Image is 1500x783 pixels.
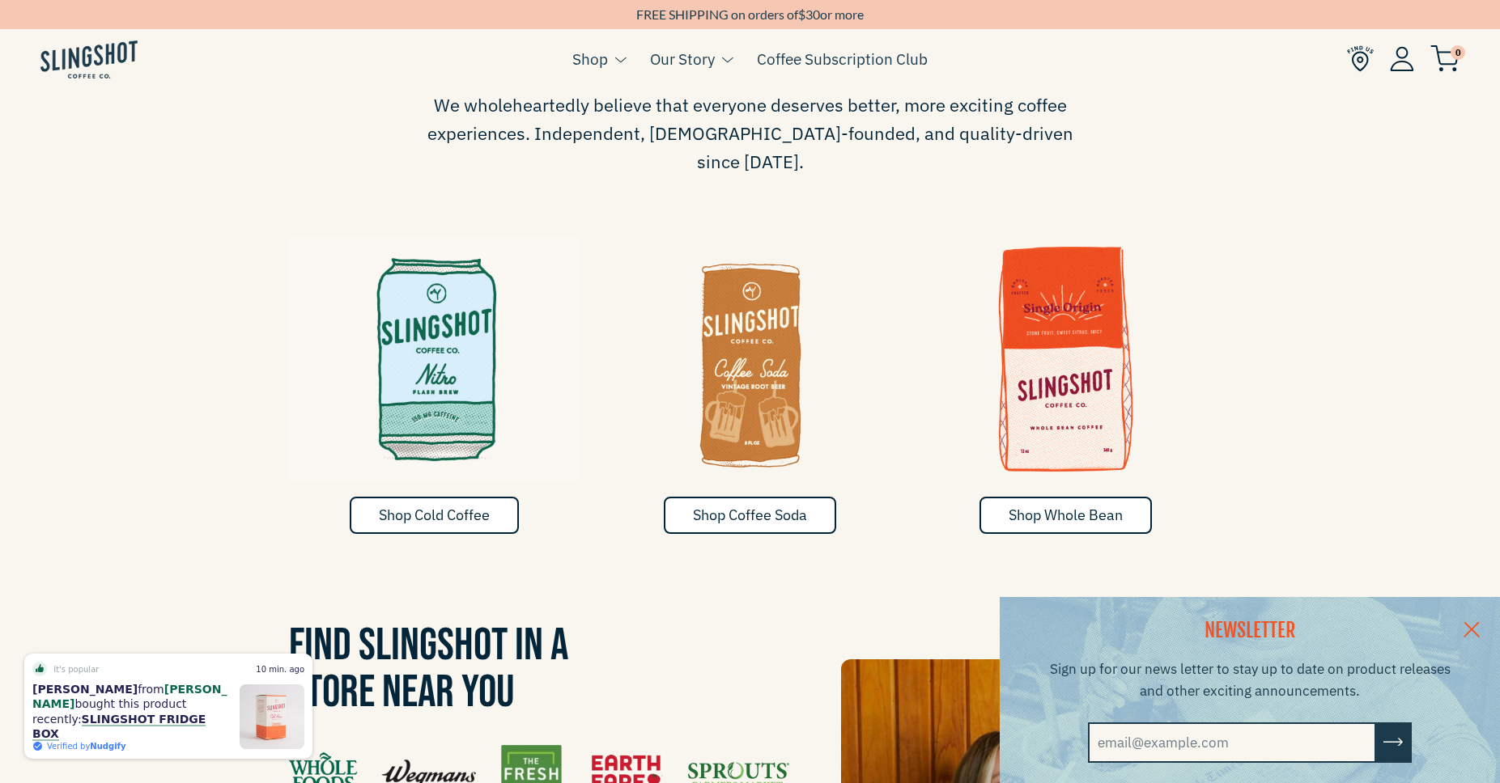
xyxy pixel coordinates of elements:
a: 0 [1430,49,1460,69]
h2: NEWSLETTER [1047,617,1452,645]
span: $ [798,6,805,22]
img: cart [1430,45,1460,72]
span: We wholeheartedly believe that everyone deserves better, more exciting coffee experiences. Indepe... [419,91,1082,176]
img: Whole Bean Coffee [920,238,1212,480]
span: Shop Cold Coffee [379,506,490,524]
span: 30 [805,6,820,22]
a: Shop Whole Bean [979,497,1152,534]
img: Account [1390,46,1414,71]
a: Coffee Soda [605,238,896,497]
a: Shop [572,47,608,71]
input: email@example.com [1088,722,1376,763]
span: Shop Whole Bean [1009,506,1123,524]
a: Shop Coffee Soda [664,497,836,534]
a: Coffee Subscription Club [757,47,928,71]
a: Whole Bean Coffee [920,238,1212,497]
a: Our Story [650,47,715,71]
span: 0 [1451,45,1465,60]
img: Find Us [1347,45,1374,72]
img: Coffee Soda [605,238,896,480]
a: Shop Cold Coffee [350,497,519,534]
p: Sign up for our news letter to stay up to date on product releases and other exciting announcements. [1047,658,1452,702]
img: Cold & Flash Brew [289,238,580,480]
a: Cold & Flash Brew [289,238,580,497]
span: Shop Coffee Soda [693,506,807,524]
